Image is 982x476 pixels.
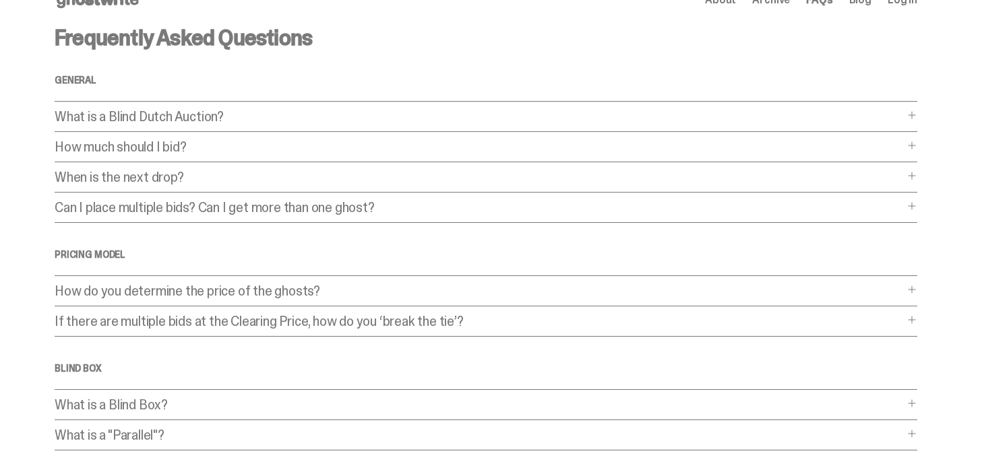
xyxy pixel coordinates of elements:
[55,201,904,214] p: Can I place multiple bids? Can I get more than one ghost?
[55,170,904,184] p: When is the next drop?
[55,284,904,298] p: How do you determine the price of the ghosts?
[55,364,917,373] h4: Blind Box
[55,398,904,411] p: What is a Blind Box?
[55,250,917,259] h4: Pricing Model
[55,314,904,328] p: If there are multiple bids at the Clearing Price, how do you ‘break the tie’?
[55,27,917,48] h3: Frequently Asked Questions
[55,428,904,442] p: What is a "Parallel"?
[55,75,917,85] h4: General
[55,110,904,123] p: What is a Blind Dutch Auction?
[55,140,904,154] p: How much should I bid?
